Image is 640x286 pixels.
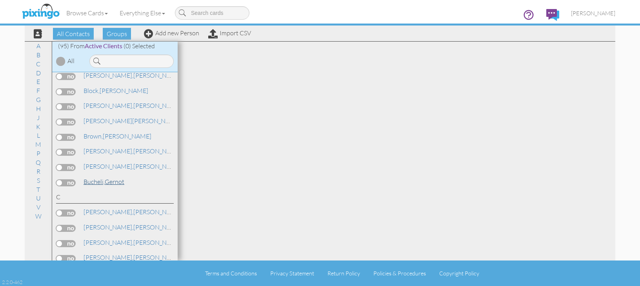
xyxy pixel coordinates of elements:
a: F [33,86,44,95]
a: R [33,167,44,176]
a: D [32,68,45,78]
img: comments.svg [546,9,559,21]
a: Import CSV [208,29,251,37]
span: All Contacts [53,28,94,40]
a: [PERSON_NAME] [83,253,183,262]
span: [PERSON_NAME], [84,147,133,155]
a: A [33,41,44,51]
span: [PERSON_NAME] [84,117,132,125]
img: pixingo logo [20,2,62,22]
a: Add new Person [144,29,199,37]
a: Copyright Policy [439,270,479,277]
span: Brown, [84,132,103,140]
div: (95) From [52,42,178,51]
a: [PERSON_NAME] [565,3,621,23]
a: [PERSON_NAME] [83,131,152,141]
a: C [32,59,44,69]
span: [PERSON_NAME], [84,162,133,170]
a: V [33,202,44,212]
a: E [33,77,44,86]
div: C [56,193,174,204]
a: [PERSON_NAME] [83,116,182,126]
a: [PERSON_NAME] [83,71,183,80]
input: Search cards [175,6,249,20]
a: Privacy Statement [270,270,314,277]
span: [PERSON_NAME], [84,208,133,216]
a: [PERSON_NAME] [83,101,183,110]
span: Groups [103,28,131,40]
a: Policies & Procedures [373,270,426,277]
span: [PERSON_NAME], [84,253,133,261]
a: [PERSON_NAME] [83,238,183,247]
a: T [33,185,44,194]
a: Everything Else [114,3,171,23]
a: L [33,131,44,140]
a: [PERSON_NAME] [83,86,149,95]
span: Block, [84,87,100,95]
div: 2.2.0-462 [2,279,22,286]
a: Browse Cards [60,3,114,23]
a: [PERSON_NAME] [83,222,183,232]
a: Q [32,158,45,167]
a: Gernot [83,177,125,186]
span: [PERSON_NAME], [84,102,133,109]
a: B [33,50,44,60]
a: K [32,122,44,131]
a: [PERSON_NAME] [83,207,183,217]
a: H [32,104,45,113]
span: [PERSON_NAME] [571,10,615,16]
span: Bucheli, [84,178,105,186]
span: [PERSON_NAME], [84,239,133,246]
div: All [67,56,75,66]
span: Active Clients [85,42,122,49]
a: Return Policy [327,270,360,277]
a: P [33,149,44,158]
a: [PERSON_NAME] [83,162,183,171]
a: S [33,176,44,185]
a: J [33,113,44,122]
a: [PERSON_NAME] [83,146,183,156]
a: W [31,211,45,221]
a: G [32,95,45,104]
span: [PERSON_NAME], [84,223,133,231]
a: Terms and Conditions [205,270,257,277]
span: (0) Selected [124,42,155,50]
span: [PERSON_NAME], [84,71,133,79]
a: U [32,193,45,203]
a: M [31,140,45,149]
